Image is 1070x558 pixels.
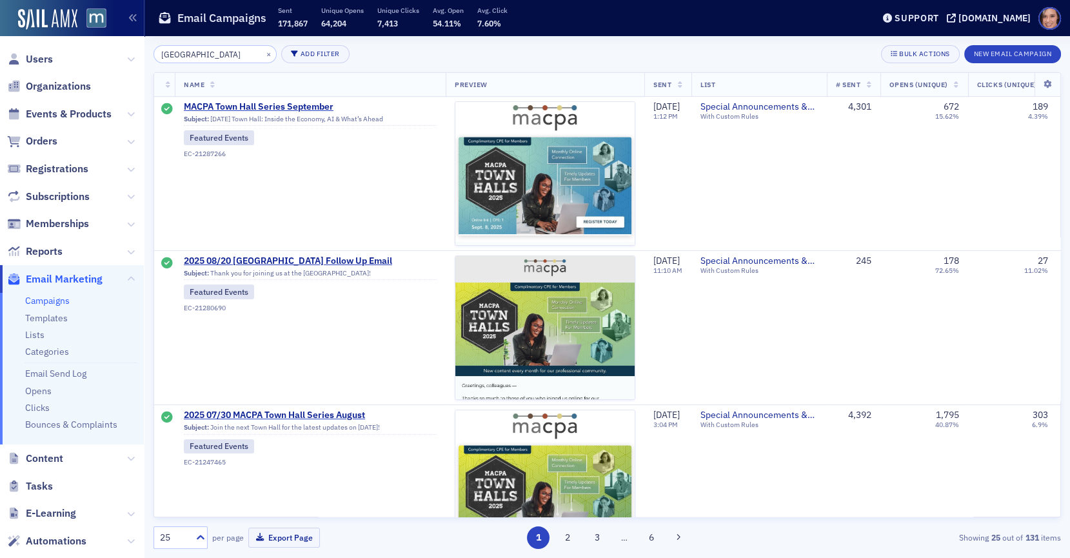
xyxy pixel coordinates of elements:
span: Preview [455,80,488,89]
div: Featured Events [184,130,254,144]
a: Memberships [7,217,89,231]
div: [DATE] Town Hall: Inside the Economy, AI & What’s Ahead [184,115,437,126]
div: 25 [160,531,188,544]
div: [DOMAIN_NAME] [958,12,1031,24]
div: Featured Events [184,284,254,299]
time: 11:10 AM [653,266,682,275]
a: Orders [7,134,57,148]
div: Bulk Actions [899,50,949,57]
button: 6 [640,526,662,549]
div: EC-21287266 [184,150,437,158]
div: Featured Events [184,439,254,453]
span: Clicks (Unique) [977,80,1037,89]
p: Sent [278,6,308,15]
span: Orders [26,134,57,148]
a: 2025 08/20 [GEOGRAPHIC_DATA] Follow Up Email [184,255,437,267]
a: Organizations [7,79,91,94]
a: Categories [25,346,69,357]
div: Showing out of items [768,532,1061,543]
span: Tasks [26,479,53,493]
a: Events & Products [7,107,112,121]
strong: 25 [989,532,1002,543]
a: Email Marketing [7,272,103,286]
div: 15.62% [935,112,959,121]
span: Memberships [26,217,89,231]
span: Email Marketing [26,272,103,286]
span: [DATE] [653,255,680,266]
button: 1 [527,526,550,549]
a: Special Announcements & Special Event Invitations [700,101,818,113]
a: Registrations [7,162,88,176]
p: Unique Opens [321,6,364,15]
button: 3 [586,526,608,549]
time: 3:04 PM [653,420,678,429]
a: New Email Campaign [964,47,1061,59]
div: 245 [836,255,871,267]
img: SailAMX [86,8,106,28]
span: 171,867 [278,18,308,28]
button: Bulk Actions [881,45,959,63]
a: Content [7,452,63,466]
a: Bounces & Complaints [25,419,117,430]
span: [DATE] [653,101,680,112]
a: Templates [25,312,68,324]
div: 27 [1038,255,1048,267]
button: 2 [557,526,579,549]
p: Avg. Open [433,6,464,15]
a: Reports [7,244,63,259]
span: Profile [1038,7,1061,30]
div: With Custom Rules [700,266,818,275]
strong: 131 [1023,532,1041,543]
div: Thank you for joining us at the [GEOGRAPHIC_DATA]! [184,269,437,281]
span: [DATE] [653,409,680,421]
span: # Sent [836,80,860,89]
div: Sent [161,412,173,424]
div: 6.9% [1032,421,1048,429]
span: 7,413 [377,18,398,28]
div: 672 [944,101,959,113]
a: Users [7,52,53,66]
a: Clicks [25,402,50,414]
div: Join the next Town Hall for the latest updates on [DATE]! [184,423,437,435]
span: 64,204 [321,18,346,28]
a: Special Announcements & Special Event Invitations [700,410,818,421]
span: Users [26,52,53,66]
span: Events & Products [26,107,112,121]
a: MACPA Town Hall Series September [184,101,437,113]
span: 54.11% [433,18,461,28]
span: List [700,80,715,89]
time: 1:12 PM [653,112,678,121]
span: E-Learning [26,506,76,521]
a: Tasks [7,479,53,493]
a: 2025 07/30 MACPA Town Hall Series August [184,410,437,421]
div: Sent [161,103,173,116]
a: Subscriptions [7,190,90,204]
div: EC-21280690 [184,304,437,312]
span: Sent [653,80,671,89]
span: Opens (Unique) [889,80,947,89]
a: E-Learning [7,506,76,521]
button: [DOMAIN_NAME] [947,14,1035,23]
span: Reports [26,244,63,259]
span: 7.60% [477,18,501,28]
div: With Custom Rules [700,421,818,429]
span: Special Announcements & Special Event Invitations [700,255,818,267]
span: Name [184,80,204,89]
a: Email Send Log [25,368,86,379]
div: 11.02% [1024,266,1048,275]
img: SailAMX [18,9,77,30]
div: 4,301 [836,101,871,113]
div: 40.87% [935,421,959,429]
div: Support [895,12,939,24]
a: Campaigns [25,295,70,306]
input: Search… [154,45,277,63]
span: … [615,532,633,543]
span: Subscriptions [26,190,90,204]
button: Export Page [248,528,320,548]
span: Content [26,452,63,466]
